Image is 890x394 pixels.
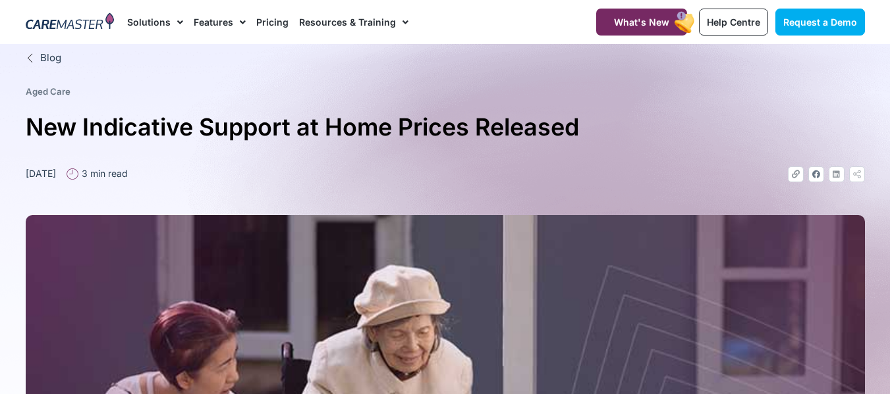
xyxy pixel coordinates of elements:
h1: New Indicative Support at Home Prices Released [26,108,865,147]
span: What's New [614,16,669,28]
span: Blog [37,51,61,66]
span: Request a Demo [783,16,857,28]
a: Request a Demo [775,9,865,36]
a: What's New [596,9,687,36]
span: Help Centre [707,16,760,28]
a: Help Centre [699,9,768,36]
a: Blog [26,51,865,66]
img: CareMaster Logo [26,12,115,32]
time: [DATE] [26,168,56,179]
a: Aged Care [26,86,70,97]
span: 3 min read [78,166,128,180]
